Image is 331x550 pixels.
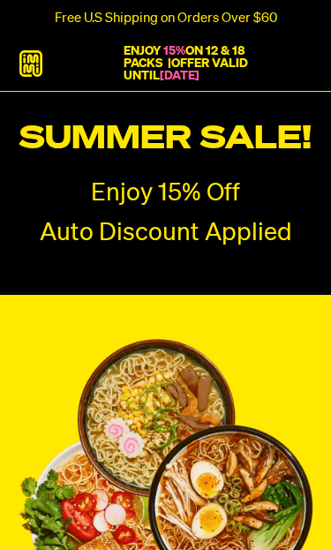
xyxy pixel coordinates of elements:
strong: ENJOY [124,45,161,57]
p: ON 12 & 18 PACKS | [124,45,313,82]
span: 15% [163,45,185,57]
img: immi-logo.svg [18,50,44,77]
p: Enjoy 15% Off [91,178,240,209]
strong: [DATE] [160,70,199,82]
strong: OFFER VALID UNTIL [124,57,248,82]
span: Auto Discount Applied [40,221,292,245]
p: Free U.S Shipping on Orders Over $60 [55,11,277,26]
